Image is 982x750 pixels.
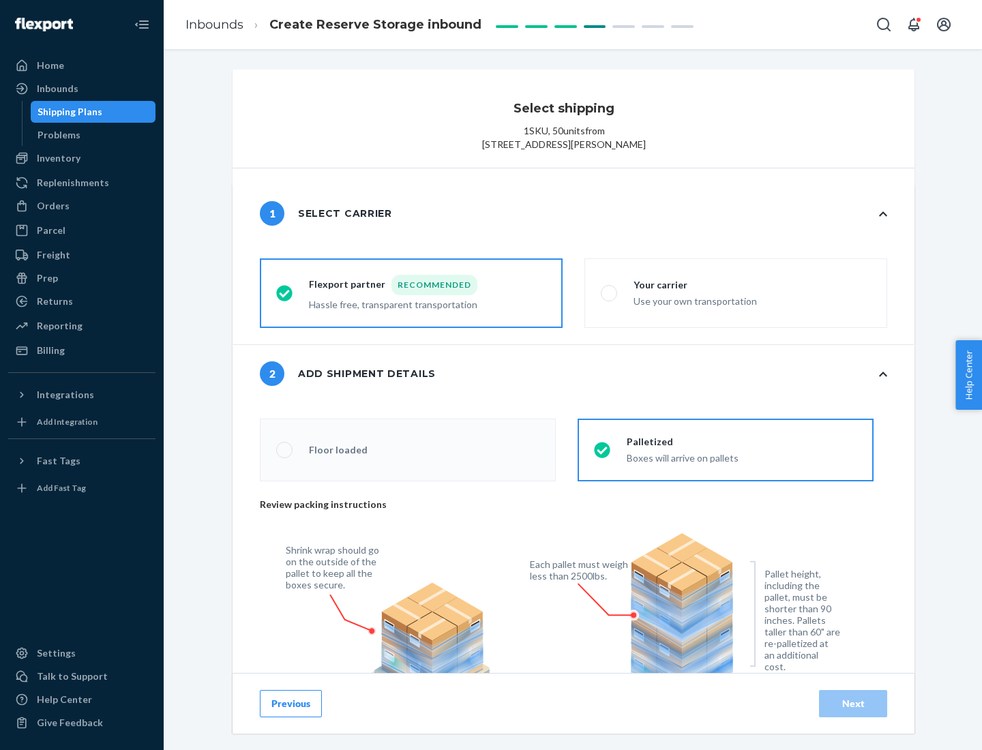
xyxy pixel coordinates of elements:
a: Home [8,55,155,76]
div: Give Feedback [37,716,103,730]
span: 1 [260,201,284,226]
div: Reporting [37,319,83,333]
div: Add Fast Tag [37,482,86,494]
div: Freight [37,248,70,262]
span: [STREET_ADDRESS][PERSON_NAME] [482,138,646,151]
button: Close Navigation [128,11,155,38]
button: Fast Tags [8,450,155,472]
div: Next [831,697,876,710]
div: Talk to Support [37,670,108,683]
a: Help Center [8,689,155,710]
div: Add Integration [37,416,98,427]
p: Review packing instructions [260,498,874,511]
div: Problems [38,128,80,142]
div: Add shipment details [260,361,436,386]
button: Give Feedback [8,712,155,734]
a: Orders [8,195,155,217]
figcaption: Pallet height, including the pallet, must be shorter than 90 inches. Pallets taller than 60" are ... [764,568,840,672]
div: Integrations [37,388,94,402]
a: Parcel [8,220,155,241]
button: Select shipping1SKU, 50unitsfrom[STREET_ADDRESS][PERSON_NAME] [233,70,914,168]
div: Prep [37,271,58,285]
a: Inventory [8,147,155,169]
a: Add Fast Tag [8,477,155,499]
a: Reporting [8,315,155,337]
a: Problems [31,124,156,146]
span: Create Reserve Storage inbound [269,17,481,32]
div: Recommended [391,275,477,295]
div: Inventory [37,151,80,165]
a: Returns [8,290,155,312]
figcaption: Shrink wrap should go on the outside of the pallet to keep all the boxes secure. [286,544,387,590]
div: Use your own transportation [634,292,757,308]
div: Replenishments [37,176,109,190]
ol: breadcrumbs [175,5,492,45]
a: Add Integration [8,411,155,433]
a: Freight [8,244,155,266]
div: Palletized [627,435,739,449]
h3: Select shipping [514,100,614,117]
div: Help Center [37,693,92,706]
button: Open account menu [930,11,957,38]
div: Boxes will arrive on pallets [627,449,739,465]
a: Talk to Support [8,665,155,687]
img: Flexport logo [15,18,73,31]
a: Inbounds [8,78,155,100]
div: Returns [37,295,73,308]
div: Your carrier [634,278,757,292]
button: Help Center [955,340,982,410]
a: Prep [8,267,155,289]
div: Orders [37,199,70,213]
a: Settings [8,642,155,664]
div: Settings [37,646,76,660]
a: Inbounds [185,17,243,32]
div: Select carrier [260,201,392,226]
button: Open notifications [900,11,927,38]
div: Parcel [37,224,65,237]
div: Home [37,59,64,72]
div: Shipping Plans [38,105,102,119]
span: 2 [260,361,284,386]
p: 1 SKU , 50 units from [524,124,605,138]
a: Shipping Plans [31,101,156,123]
a: Billing [8,340,155,361]
div: Floor loaded [309,443,368,457]
figcaption: Each pallet must weigh less than 2500lbs. [530,558,631,582]
div: Flexport partner [309,275,477,295]
button: Open Search Box [870,11,897,38]
a: Replenishments [8,172,155,194]
div: Billing [37,344,65,357]
button: Next [819,690,887,717]
div: Inbounds [37,82,78,95]
div: Fast Tags [37,454,80,468]
button: Previous [260,690,322,717]
div: Hassle free, transparent transportation [309,295,477,312]
button: Integrations [8,384,155,406]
